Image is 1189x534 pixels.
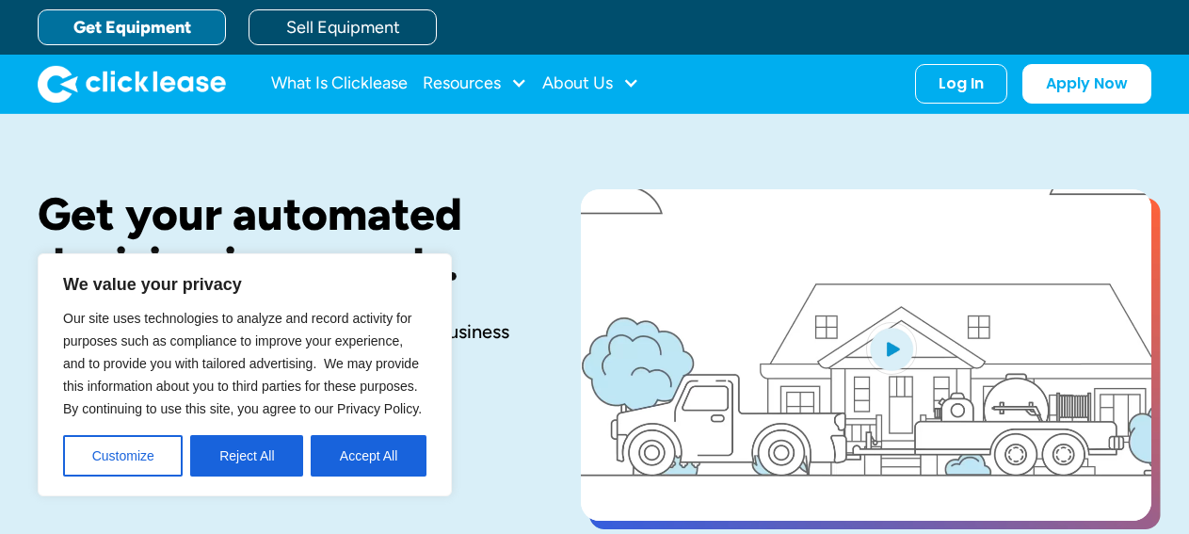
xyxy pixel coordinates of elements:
[38,65,226,103] img: Clicklease logo
[38,9,226,45] a: Get Equipment
[939,74,984,93] div: Log In
[63,435,183,477] button: Customize
[581,189,1151,521] a: open lightbox
[63,273,426,296] p: We value your privacy
[38,65,226,103] a: home
[38,189,521,289] h1: Get your automated decision in seconds.
[190,435,303,477] button: Reject All
[866,322,917,375] img: Blue play button logo on a light blue circular background
[38,253,452,496] div: We value your privacy
[63,311,422,416] span: Our site uses technologies to analyze and record activity for purposes such as compliance to impr...
[1022,64,1151,104] a: Apply Now
[542,65,639,103] div: About Us
[271,65,408,103] a: What Is Clicklease
[311,435,426,477] button: Accept All
[249,9,437,45] a: Sell Equipment
[423,65,527,103] div: Resources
